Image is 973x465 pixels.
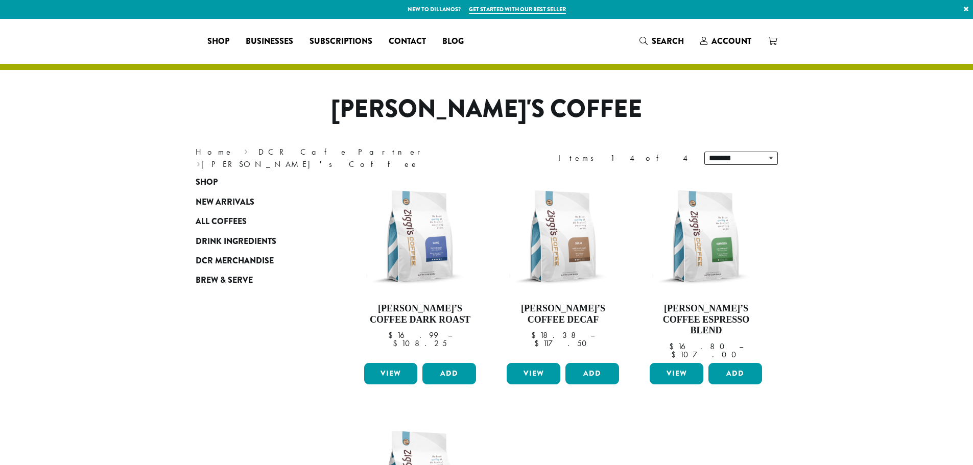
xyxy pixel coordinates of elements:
h4: [PERSON_NAME]’s Coffee Decaf [504,303,622,325]
nav: Breadcrumb [196,146,471,170]
span: Contact [389,35,426,48]
a: DCR Cafe Partner [258,146,428,157]
span: › [197,155,200,170]
span: Shop [207,35,229,48]
span: DCR Merchandise [196,255,274,267]
a: Shop [196,173,318,192]
a: Brew & Serve [196,271,318,290]
a: [PERSON_NAME]’s Coffee Dark Roast [362,178,479,359]
span: Drink Ingredients [196,235,276,248]
span: New Arrivals [196,196,254,209]
a: New Arrivals [196,192,318,212]
span: $ [534,338,543,349]
span: $ [671,349,680,360]
span: Brew & Serve [196,274,253,287]
bdi: 108.25 [393,338,447,349]
bdi: 16.99 [388,330,438,340]
bdi: 16.80 [669,341,729,352]
a: View [364,363,418,384]
span: $ [388,330,397,340]
a: Home [196,146,233,157]
a: Search [631,33,692,50]
h4: [PERSON_NAME]’s Coffee Dark Roast [362,303,479,325]
span: All Coffees [196,215,247,228]
a: All Coffees [196,212,318,231]
img: Ziggis-Dark-Blend-12-oz.png [361,178,479,295]
span: › [244,142,248,158]
a: View [650,363,703,384]
a: DCR Merchandise [196,251,318,271]
span: Blog [442,35,464,48]
button: Add [565,363,619,384]
div: Items 1-4 of 4 [558,152,689,164]
button: Add [422,363,476,384]
h1: [PERSON_NAME]'s Coffee [188,94,786,124]
bdi: 107.00 [671,349,741,360]
span: – [590,330,595,340]
span: Subscriptions [310,35,372,48]
img: Ziggis-Espresso-Blend-12-oz.png [647,178,765,295]
span: $ [669,341,678,352]
a: Get started with our best seller [469,5,566,14]
a: [PERSON_NAME]’s Coffee Espresso Blend [647,178,765,359]
a: [PERSON_NAME]’s Coffee Decaf [504,178,622,359]
bdi: 117.50 [534,338,591,349]
span: Businesses [246,35,293,48]
span: Shop [196,176,218,189]
img: Ziggis-Decaf-Blend-12-oz.png [504,178,622,295]
a: Drink Ingredients [196,231,318,251]
span: Account [711,35,751,47]
span: – [448,330,452,340]
span: – [739,341,743,352]
h4: [PERSON_NAME]’s Coffee Espresso Blend [647,303,765,336]
span: Search [652,35,684,47]
a: View [507,363,560,384]
a: Shop [199,33,238,50]
bdi: 18.38 [531,330,581,340]
span: $ [393,338,401,349]
button: Add [708,363,762,384]
span: $ [531,330,540,340]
